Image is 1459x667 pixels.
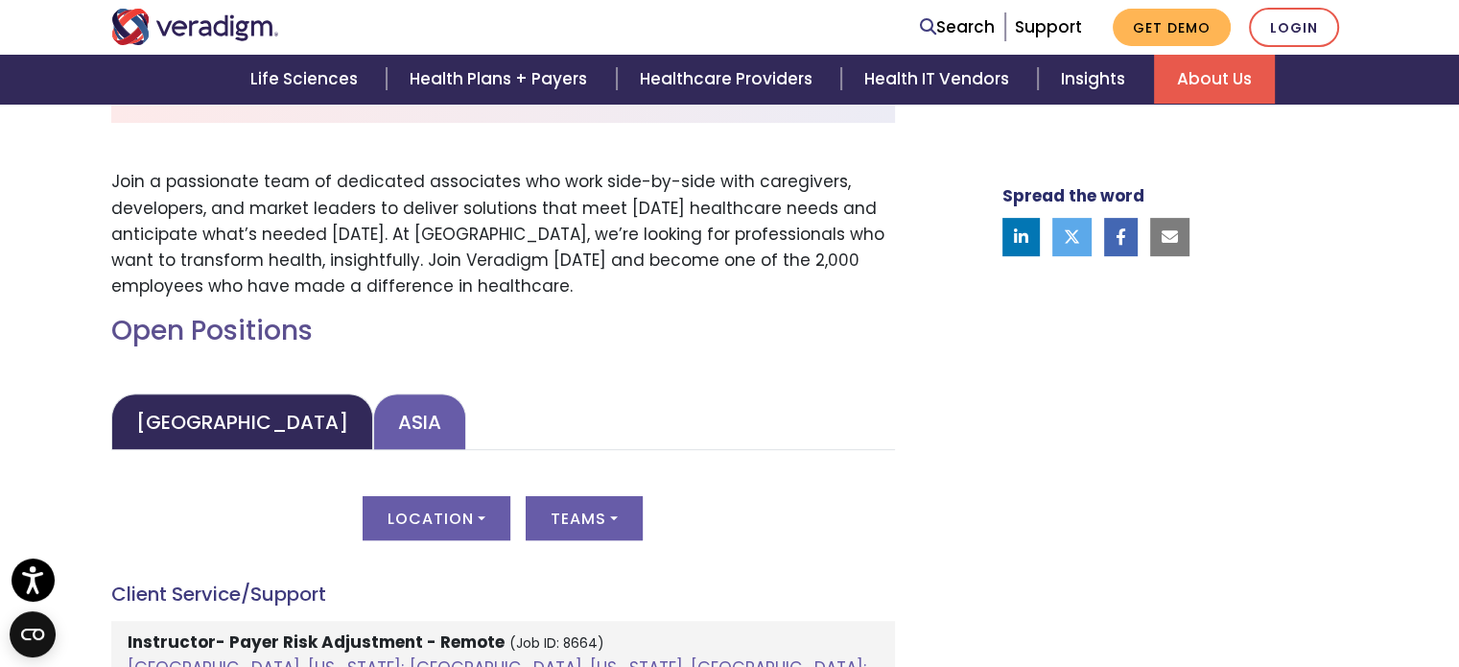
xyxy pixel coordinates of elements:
[526,496,643,540] button: Teams
[387,55,616,104] a: Health Plans + Payers
[1015,15,1082,38] a: Support
[111,583,895,606] h4: Client Service/Support
[617,55,841,104] a: Healthcare Providers
[128,631,505,654] strong: Instructor- Payer Risk Adjustment - Remote
[373,393,466,450] a: Asia
[363,496,510,540] button: Location
[509,634,604,653] small: (Job ID: 8664)
[1154,55,1275,104] a: About Us
[111,169,895,299] p: Join a passionate team of dedicated associates who work side-by-side with caregivers, developers,...
[920,14,995,40] a: Search
[1249,8,1339,47] a: Login
[1038,55,1154,104] a: Insights
[111,393,373,450] a: [GEOGRAPHIC_DATA]
[111,315,895,347] h2: Open Positions
[1002,184,1144,207] strong: Spread the word
[841,55,1038,104] a: Health IT Vendors
[111,9,279,45] img: Veradigm logo
[227,55,387,104] a: Life Sciences
[1113,9,1231,46] a: Get Demo
[10,611,56,657] button: Open CMP widget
